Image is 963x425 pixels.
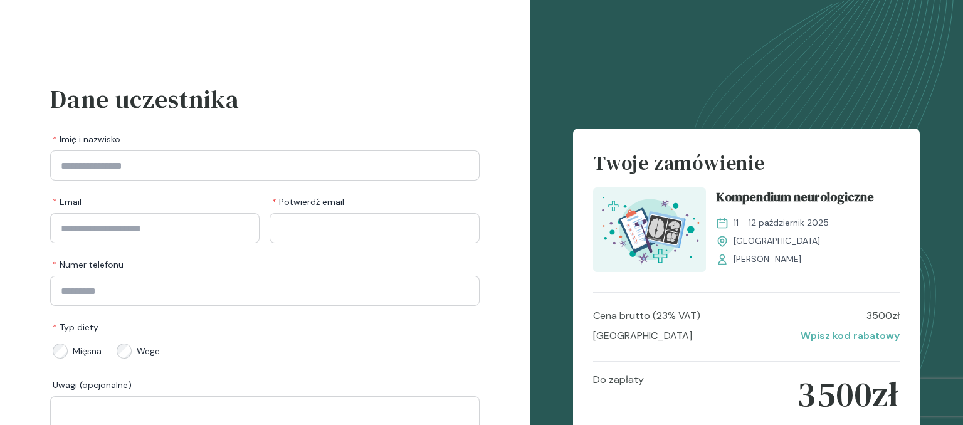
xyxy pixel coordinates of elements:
input: Wege [117,344,132,359]
span: [PERSON_NAME] [734,253,801,266]
span: Potwierdź email [272,196,344,208]
span: Mięsna [73,345,102,357]
span: Numer telefonu [53,258,124,271]
p: Do zapłaty [593,372,644,416]
span: Wege [137,345,160,357]
input: Mięsna [53,344,68,359]
p: Wpisz kod rabatowy [801,328,900,344]
span: Kompendium neurologiczne [716,187,874,211]
p: 3500 zł [797,372,899,416]
p: 3500 zł [866,308,900,323]
input: Email [50,213,260,243]
span: 11 - 12 październik 2025 [734,216,829,229]
input: Potwierdź email [270,213,479,243]
span: Uwagi (opcjonalne) [53,379,132,391]
h4: Twoje zamówienie [593,149,900,187]
input: Imię i nazwisko [50,150,480,181]
h3: Dane uczestnika [50,80,480,118]
span: Typ diety [53,321,98,333]
span: Imię i nazwisko [53,133,120,145]
a: Kompendium neurologiczne [716,187,900,211]
img: Z2B805bqstJ98kzs_Neuro_T.svg [593,187,706,272]
p: [GEOGRAPHIC_DATA] [593,328,692,344]
span: Email [53,196,82,208]
p: Cena brutto (23% VAT) [593,308,700,323]
span: [GEOGRAPHIC_DATA] [734,234,820,248]
input: Numer telefonu [50,276,480,306]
